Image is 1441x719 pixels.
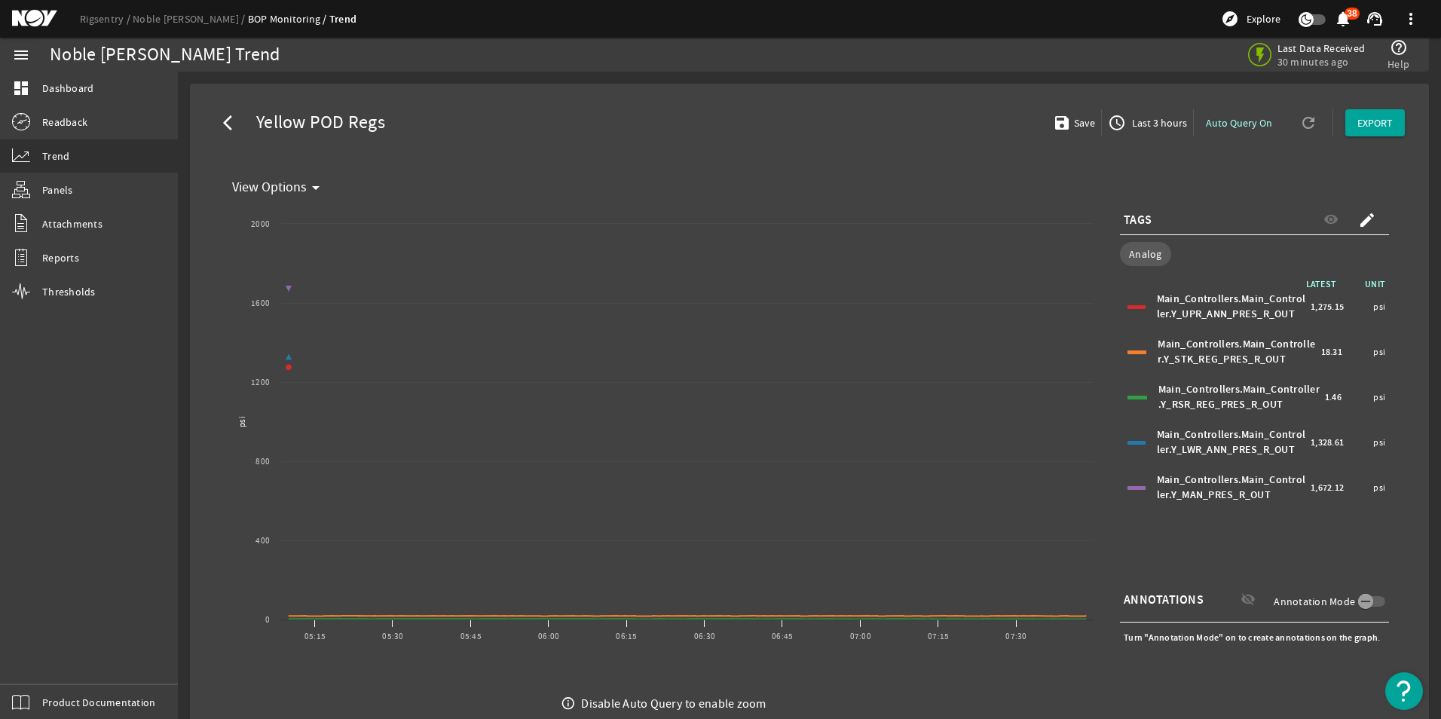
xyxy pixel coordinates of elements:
button: Last 3 hours [1102,109,1193,136]
span: psi [1373,299,1385,314]
text: 07:15 [928,631,949,642]
span: psi [1373,390,1385,405]
span: UNIT [1344,277,1389,292]
text: 06:00 [538,631,559,642]
span: 1,672.12 [1311,480,1344,495]
button: Auto Query On [1194,109,1284,136]
div: Main_Controllers.Main_Controller.Y_RSR_REG_PRES_R_OUT [1158,382,1321,412]
span: Yellow POD Regs [250,115,385,130]
a: Trend [329,12,356,26]
label: Annotation Mode [1274,594,1358,609]
button: 38 [1335,11,1351,27]
svg: Chart title [226,201,1101,653]
span: Panels [42,182,73,197]
span: psi [1373,435,1385,450]
button: View Options [226,174,334,201]
span: psi [1373,344,1385,359]
span: Help [1387,57,1409,72]
span: Attachments [42,216,102,231]
mat-icon: arrow_drop_down [307,179,325,197]
span: Product Documentation [42,695,155,710]
text: 05:15 [304,631,326,642]
text: 1200 [251,377,270,388]
a: Rigsentry [80,12,133,26]
div: Turn "Annotation Mode" on to create annotations on the graph. [1120,626,1389,649]
span: Readback [42,115,87,130]
span: 1.46 [1325,390,1342,405]
span: Reports [42,250,79,265]
div: Main_Controllers.Main_Controller.Y_MAN_PRES_R_OUT [1157,473,1307,503]
span: LATEST [1306,278,1345,290]
span: Last Data Received [1277,41,1366,55]
mat-icon: save [1053,114,1065,132]
span: Explore [1247,11,1280,26]
text: 1600 [251,298,270,309]
mat-icon: menu [12,46,30,64]
text: 06:45 [772,631,793,642]
text: 07:00 [850,631,871,642]
mat-icon: create [1358,211,1376,229]
span: psi [1373,480,1385,495]
span: 1,275.15 [1311,299,1344,314]
text: 06:30 [694,631,715,642]
div: Main_Controllers.Main_Controller.Y_LWR_ANN_PRES_R_OUT [1157,427,1307,457]
span: Trend [42,148,69,164]
mat-icon: notifications [1334,10,1352,28]
i: info_outline [561,696,576,711]
text: 06:15 [616,631,637,642]
span: 18.31 [1321,344,1342,359]
span: Analog [1129,246,1162,262]
span: View Options [232,180,307,195]
text: 07:30 [1005,631,1026,642]
text: psi [237,416,248,427]
span: EXPORT [1357,115,1393,130]
div: Main_Controllers.Main_Controller.Y_UPR_ANN_PRES_R_OUT [1157,292,1307,322]
a: BOP Monitoring [248,12,329,26]
span: Save [1071,115,1095,130]
button: EXPORT [1345,109,1405,136]
mat-icon: arrow_back_ios [223,114,241,132]
button: Save [1047,109,1102,136]
text: 2000 [251,219,270,230]
div: Main_Controllers.Main_Controller.Y_STK_REG_PRES_R_OUT [1158,337,1317,367]
mat-icon: help_outline [1390,38,1408,57]
span: ANNOTATIONS [1124,592,1204,607]
mat-icon: explore [1221,10,1239,28]
div: Disable Auto Query to enable zoom [581,696,766,711]
text: 05:30 [382,631,403,642]
span: Thresholds [42,284,96,299]
text: 05:45 [460,631,482,642]
text: 800 [255,456,270,467]
button: Open Resource Center [1385,672,1423,710]
button: Explore [1215,7,1286,31]
span: TAGS [1124,213,1152,228]
div: Noble [PERSON_NAME] Trend [50,47,280,63]
span: 1,328.61 [1311,435,1344,450]
a: Noble [PERSON_NAME] [133,12,248,26]
span: Auto Query On [1206,115,1272,130]
text: 400 [255,535,270,546]
mat-icon: support_agent [1366,10,1384,28]
mat-icon: dashboard [12,79,30,97]
span: Dashboard [42,81,93,96]
text: 0 [265,614,270,626]
mat-icon: access_time [1108,114,1126,132]
span: Last 3 hours [1129,115,1187,130]
button: more_vert [1393,1,1429,37]
span: 30 minutes ago [1277,55,1366,69]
